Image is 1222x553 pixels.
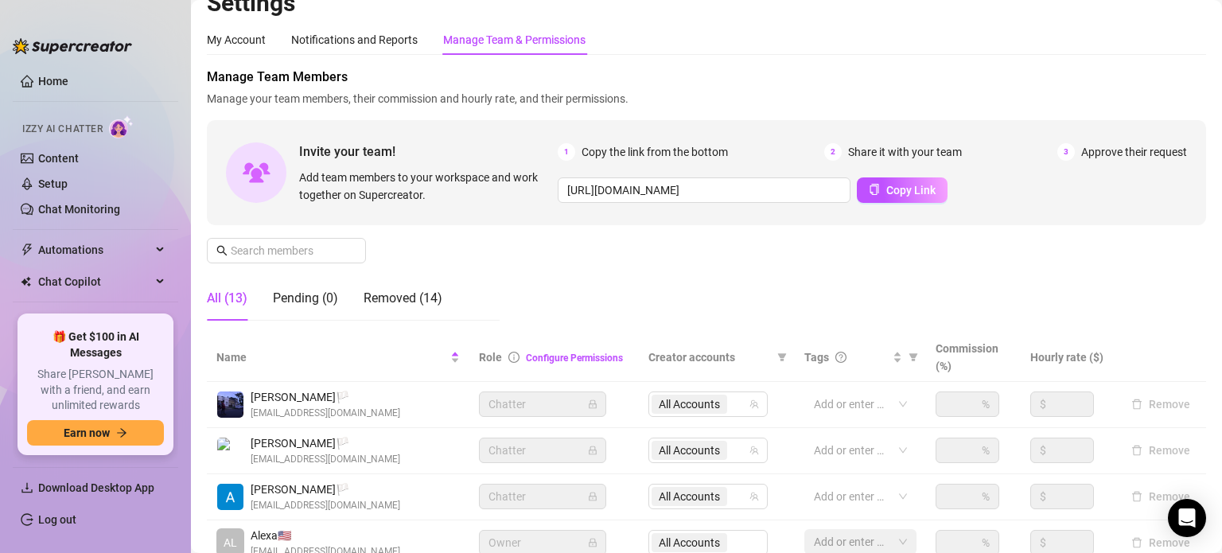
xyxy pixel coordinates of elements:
span: Earn now [64,426,110,439]
span: arrow-right [116,427,127,438]
span: All Accounts [652,441,727,460]
span: 🎁 Get $100 in AI Messages [27,329,164,360]
span: question-circle [835,352,846,363]
img: Alejandro Cimino [217,484,243,510]
img: Alejandro cimino [217,438,243,464]
span: [EMAIL_ADDRESS][DOMAIN_NAME] [251,498,400,513]
span: 2 [824,143,842,161]
img: AI Chatter [109,115,134,138]
span: lock [588,538,597,547]
button: Remove [1125,395,1197,414]
span: team [749,446,759,455]
span: All Accounts [659,395,720,413]
img: Chat Copilot [21,276,31,287]
span: lock [588,446,597,455]
span: Alexa 🇺🇸 [251,527,400,544]
div: Open Intercom Messenger [1168,499,1206,537]
span: Tags [804,349,829,366]
img: logo-BBDzfeDw.svg [13,38,132,54]
span: 3 [1057,143,1075,161]
th: Commission (%) [926,333,1021,382]
span: Invite your team! [299,142,558,162]
span: copy [869,184,880,195]
span: Add team members to your workspace and work together on Supercreator. [299,169,551,204]
span: search [216,245,228,256]
span: filter [909,352,918,362]
span: [PERSON_NAME] 🏳️ [251,388,400,406]
span: filter [777,352,787,362]
span: Copy Link [886,184,936,197]
span: All Accounts [652,487,727,506]
span: info-circle [508,352,520,363]
a: Setup [38,177,68,190]
a: Configure Permissions [526,352,623,364]
div: Notifications and Reports [291,31,418,49]
span: [EMAIL_ADDRESS][DOMAIN_NAME] [251,406,400,421]
span: thunderbolt [21,243,33,256]
span: filter [774,345,790,369]
span: Copy the link from the bottom [582,143,728,161]
span: Manage your team members, their commission and hourly rate, and their permissions. [207,90,1206,107]
a: Content [38,152,79,165]
button: Remove [1125,533,1197,552]
a: Log out [38,513,76,526]
span: All Accounts [659,488,720,505]
span: Share it with your team [848,143,962,161]
a: Chat Monitoring [38,203,120,216]
span: All Accounts [652,395,727,414]
img: Adrian Gerosa [217,391,243,418]
th: Hourly rate ($) [1021,333,1115,382]
span: team [749,399,759,409]
span: 1 [558,143,575,161]
span: lock [588,492,597,501]
div: All (13) [207,289,247,308]
span: Chatter [488,438,597,462]
span: Izzy AI Chatter [22,122,103,137]
a: Home [38,75,68,88]
span: [PERSON_NAME] 🏳️ [251,434,400,452]
span: Automations [38,237,151,263]
button: Remove [1125,441,1197,460]
span: lock [588,399,597,409]
span: filter [905,345,921,369]
span: Manage Team Members [207,68,1206,87]
span: [PERSON_NAME] 🏳️ [251,481,400,498]
span: Chatter [488,392,597,416]
button: Remove [1125,487,1197,506]
button: Earn nowarrow-right [27,420,164,446]
span: Name [216,349,447,366]
span: Creator accounts [648,349,771,366]
th: Name [207,333,469,382]
div: Manage Team & Permissions [443,31,586,49]
span: All Accounts [659,442,720,459]
span: Chat Copilot [38,269,151,294]
span: Role [479,351,502,364]
span: team [749,492,759,501]
span: Share [PERSON_NAME] with a friend, and earn unlimited rewards [27,367,164,414]
span: download [21,481,33,494]
span: Approve their request [1081,143,1187,161]
div: Pending (0) [273,289,338,308]
span: [EMAIL_ADDRESS][DOMAIN_NAME] [251,452,400,467]
span: AL [224,534,237,551]
span: Chatter [488,485,597,508]
input: Search members [231,242,344,259]
span: Download Desktop App [38,481,154,494]
div: My Account [207,31,266,49]
button: Copy Link [857,177,948,203]
div: Removed (14) [364,289,442,308]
